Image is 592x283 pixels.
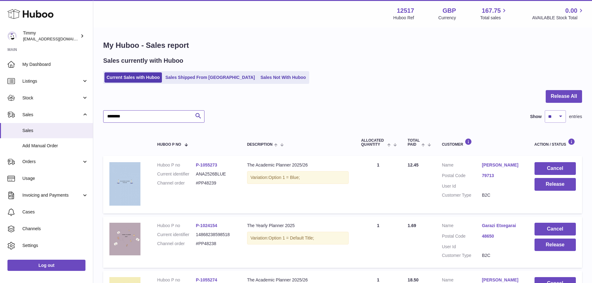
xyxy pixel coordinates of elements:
[442,253,482,258] dt: Customer Type
[482,223,522,229] a: Garazi Etxegarai
[535,138,576,147] div: Action / Status
[565,7,577,15] span: 0.00
[442,183,482,189] dt: User Id
[546,90,582,103] button: Release All
[393,15,414,21] div: Huboo Ref
[535,239,576,251] button: Release
[196,180,235,186] dd: #PP48239
[23,36,91,41] span: [EMAIL_ADDRESS][DOMAIN_NAME]
[480,15,508,21] span: Total sales
[482,162,522,168] a: [PERSON_NAME]
[535,162,576,175] button: Cancel
[22,192,82,198] span: Invoicing and Payments
[104,72,162,83] a: Current Sales with Huboo
[482,253,522,258] dd: B2C
[22,243,88,249] span: Settings
[442,244,482,250] dt: User Id
[268,235,314,240] span: Option 1 = Default Title;
[442,192,482,198] dt: Customer Type
[442,138,522,147] div: Customer
[530,114,542,120] label: Show
[22,128,88,134] span: Sales
[268,175,300,180] span: Option 1 = Blue;
[443,7,456,15] strong: GBP
[157,241,196,247] dt: Channel order
[109,162,140,206] img: 125171755599458.png
[535,223,576,235] button: Cancel
[196,277,217,282] a: P-1055274
[23,30,79,42] div: Timmy
[482,233,522,239] a: 48650
[7,260,85,271] a: Log out
[482,277,522,283] a: [PERSON_NAME]
[569,114,582,120] span: entries
[482,173,522,179] a: 79713
[247,223,349,229] div: The Yearly Planner 2025
[196,162,217,167] a: P-1055273
[157,232,196,238] dt: Current identifier
[397,7,414,15] strong: 12517
[103,40,582,50] h1: My Huboo - Sales report
[247,171,349,184] div: Variation:
[196,232,235,238] dd: 14868238598518
[535,178,576,191] button: Release
[196,223,217,228] a: P-1024154
[408,162,419,167] span: 12.45
[247,143,273,147] span: Description
[355,156,402,213] td: 1
[408,139,420,147] span: Total paid
[361,139,386,147] span: ALLOCATED Quantity
[103,57,183,65] h2: Sales currently with Huboo
[247,162,349,168] div: The Academic Planner 2025/26
[22,176,88,181] span: Usage
[258,72,308,83] a: Sales Not With Huboo
[22,209,88,215] span: Cases
[157,162,196,168] dt: Huboo P no
[480,7,508,21] a: 167.75 Total sales
[442,173,482,180] dt: Postal Code
[408,223,416,228] span: 1.69
[355,217,402,268] td: 1
[196,171,235,177] dd: ANA2526BLUE
[157,171,196,177] dt: Current identifier
[22,112,82,118] span: Sales
[157,223,196,229] dt: Huboo P no
[196,241,235,247] dd: #PP48238
[109,223,140,255] img: 125171733896347.png
[532,7,585,21] a: 0.00 AVAILABLE Stock Total
[163,72,257,83] a: Sales Shipped From [GEOGRAPHIC_DATA]
[157,180,196,186] dt: Channel order
[532,15,585,21] span: AVAILABLE Stock Total
[247,232,349,244] div: Variation:
[22,62,88,67] span: My Dashboard
[408,277,419,282] span: 18.50
[482,192,522,198] dd: B2C
[22,143,88,149] span: Add Manual Order
[157,277,196,283] dt: Huboo P no
[442,223,482,230] dt: Name
[7,31,17,41] img: internalAdmin-12517@internal.huboo.com
[22,159,82,165] span: Orders
[157,143,181,147] span: Huboo P no
[482,7,501,15] span: 167.75
[438,15,456,21] div: Currency
[247,277,349,283] div: The Academic Planner 2025/26
[22,95,82,101] span: Stock
[442,162,482,170] dt: Name
[442,233,482,241] dt: Postal Code
[22,78,82,84] span: Listings
[22,226,88,232] span: Channels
